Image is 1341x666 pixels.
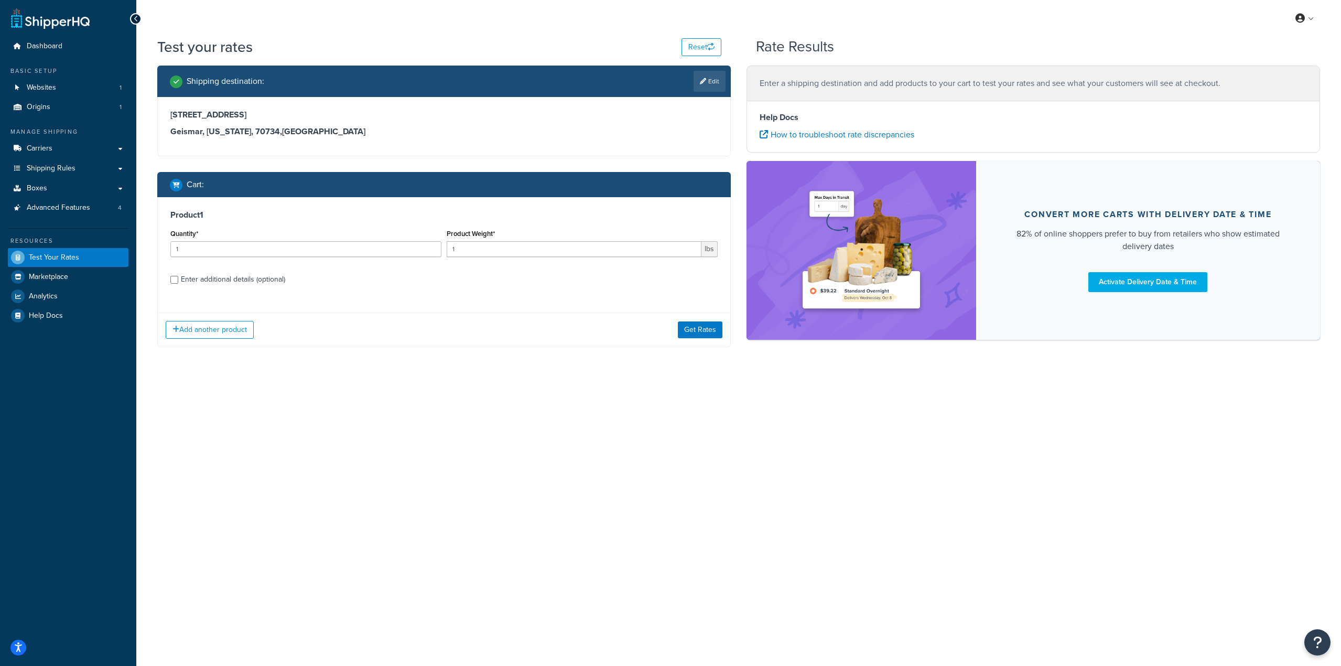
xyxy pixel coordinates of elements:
[1304,629,1331,656] button: Open Resource Center
[8,67,128,76] div: Basic Setup
[1001,228,1295,253] div: 82% of online shoppers prefer to buy from retailers who show estimated delivery dates
[29,292,58,301] span: Analytics
[8,248,128,267] a: Test Your Rates
[8,306,128,325] a: Help Docs
[8,198,128,218] li: Advanced Features
[8,78,128,98] a: Websites1
[1024,209,1271,220] div: Convert more carts with delivery date & time
[157,37,253,57] h1: Test your rates
[8,287,128,306] a: Analytics
[447,230,495,238] label: Product Weight*
[27,42,62,51] span: Dashboard
[27,164,75,173] span: Shipping Rules
[760,111,1307,124] h4: Help Docs
[170,276,178,284] input: Enter additional details (optional)
[187,77,264,86] h2: Shipping destination :
[27,83,56,92] span: Websites
[170,230,198,238] label: Quantity*
[8,37,128,56] a: Dashboard
[27,144,52,153] span: Carriers
[118,203,122,212] span: 4
[29,311,63,320] span: Help Docs
[8,98,128,117] a: Origins1
[166,321,254,339] button: Add another product
[8,98,128,117] li: Origins
[701,241,718,257] span: lbs
[8,159,128,178] a: Shipping Rules
[170,110,718,120] h3: [STREET_ADDRESS]
[8,78,128,98] li: Websites
[29,273,68,282] span: Marketplace
[170,126,718,137] h3: Geismar, [US_STATE], 70734 , [GEOGRAPHIC_DATA]
[120,83,122,92] span: 1
[170,210,718,220] h3: Product 1
[27,184,47,193] span: Boxes
[8,179,128,198] a: Boxes
[29,253,79,262] span: Test Your Rates
[120,103,122,112] span: 1
[27,103,50,112] span: Origins
[796,177,927,324] img: feature-image-ddt-36eae7f7280da8017bfb280eaccd9c446f90b1fe08728e4019434db127062ab4.png
[8,267,128,286] a: Marketplace
[678,321,722,338] button: Get Rates
[760,76,1307,91] p: Enter a shipping destination and add products to your cart to test your rates and see what your c...
[1088,272,1207,292] a: Activate Delivery Date & Time
[8,127,128,136] div: Manage Shipping
[170,241,441,257] input: 0
[682,38,721,56] button: Reset
[8,139,128,158] a: Carriers
[27,203,90,212] span: Advanced Features
[8,237,128,245] div: Resources
[756,39,834,55] h2: Rate Results
[760,128,914,141] a: How to troubleshoot rate discrepancies
[187,180,204,189] h2: Cart :
[694,71,726,92] a: Edit
[8,198,128,218] a: Advanced Features4
[181,272,285,287] div: Enter additional details (optional)
[447,241,701,257] input: 0.00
